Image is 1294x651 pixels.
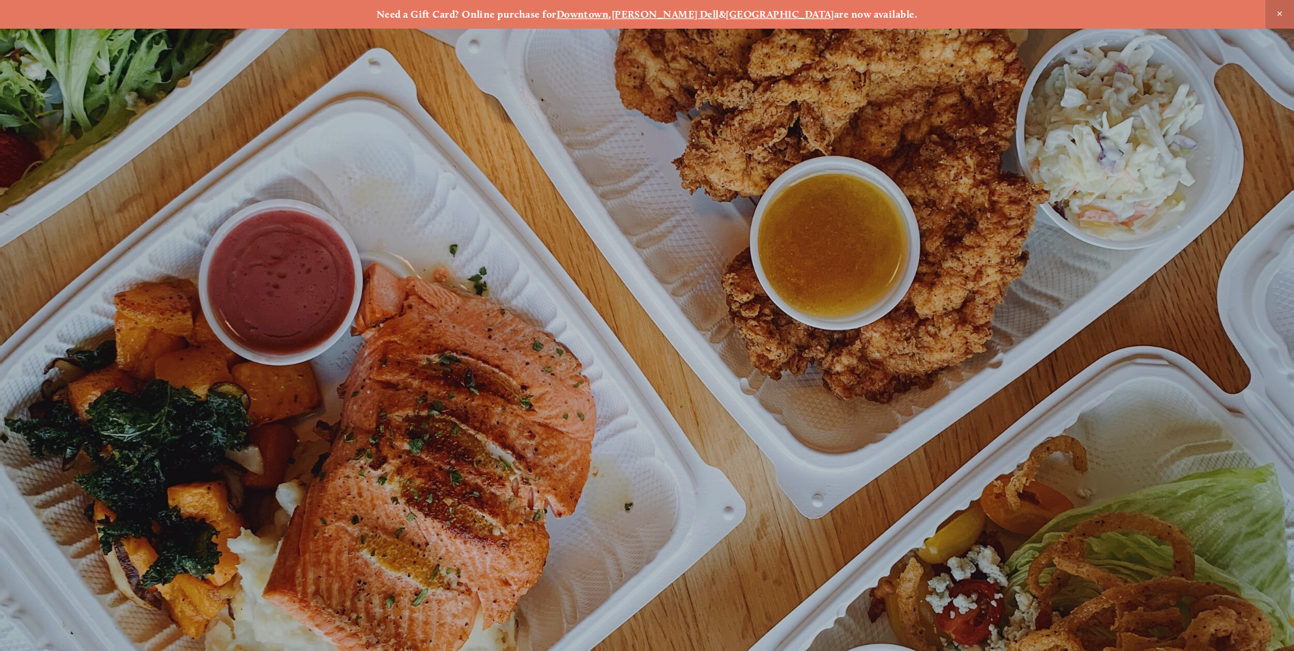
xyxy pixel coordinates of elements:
[557,8,609,20] a: Downtown
[719,8,726,20] strong: &
[612,8,719,20] a: [PERSON_NAME] Dell
[834,8,917,20] strong: are now available.
[726,8,834,20] a: [GEOGRAPHIC_DATA]
[608,8,611,20] strong: ,
[377,8,557,20] strong: Need a Gift Card? Online purchase for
